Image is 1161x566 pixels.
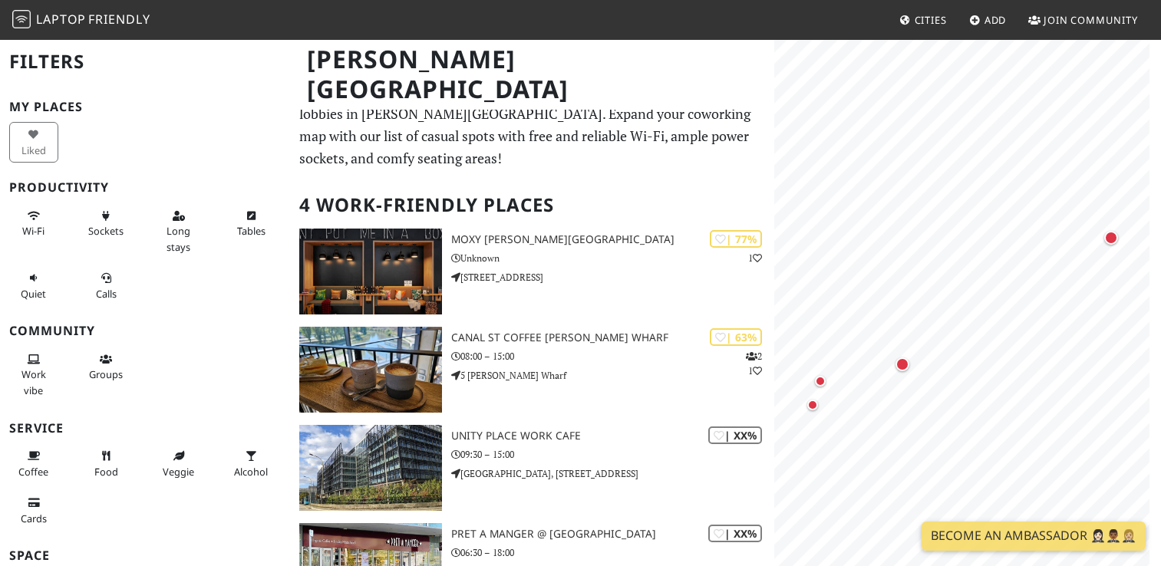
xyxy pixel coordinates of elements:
[299,425,442,511] img: Unity Place Work Cafe
[451,233,773,246] h3: Moxy [PERSON_NAME][GEOGRAPHIC_DATA]
[154,443,203,484] button: Veggie
[290,425,773,511] a: Unity Place Work Cafe | XX% Unity Place Work Cafe 09:30 – 15:00 [GEOGRAPHIC_DATA], [STREET_ADDRESS]
[163,465,194,479] span: Veggie
[88,224,124,238] span: Power sockets
[708,426,762,444] div: | XX%
[82,347,131,387] button: Groups
[299,327,442,413] img: Canal St Coffee Campbell Wharf
[451,447,773,462] p: 09:30 – 15:00
[227,443,276,484] button: Alcohol
[451,429,773,443] h3: Unity Place Work Cafe
[21,512,47,525] span: Credit cards
[237,224,266,238] span: Work-friendly tables
[451,331,773,344] h3: Canal St Coffee [PERSON_NAME] Wharf
[710,328,762,346] div: | 63%
[9,38,281,85] h2: Filters
[234,465,268,479] span: Alcohol
[290,229,773,314] a: Moxy Milton Keynes | 77% 1 Moxy [PERSON_NAME][GEOGRAPHIC_DATA] Unknown [STREET_ADDRESS]
[1101,228,1121,248] div: Map marker
[82,443,131,484] button: Food
[1044,13,1138,27] span: Join Community
[746,349,762,378] p: 2 1
[9,100,281,114] h3: My Places
[9,347,58,403] button: Work vibe
[9,421,281,436] h3: Service
[9,490,58,531] button: Cards
[451,270,773,285] p: [STREET_ADDRESS]
[708,525,762,542] div: | XX%
[82,265,131,306] button: Calls
[451,528,773,541] h3: Pret A Manger @ [GEOGRAPHIC_DATA]
[892,354,912,374] div: Map marker
[451,466,773,481] p: [GEOGRAPHIC_DATA], [STREET_ADDRESS]
[290,327,773,413] a: Canal St Coffee Campbell Wharf | 63% 21 Canal St Coffee [PERSON_NAME] Wharf 08:00 – 15:00 5 [PERS...
[88,11,150,28] span: Friendly
[451,349,773,364] p: 08:00 – 15:00
[295,38,770,110] h1: [PERSON_NAME][GEOGRAPHIC_DATA]
[451,251,773,265] p: Unknown
[922,522,1146,551] a: Become an Ambassador 🤵🏻‍♀️🤵🏾‍♂️🤵🏼‍♀️
[710,230,762,248] div: | 77%
[9,180,281,195] h3: Productivity
[811,372,830,390] div: Map marker
[299,229,442,314] img: Moxy Milton Keynes
[22,224,45,238] span: Stable Wi-Fi
[96,287,117,301] span: Video/audio calls
[9,265,58,306] button: Quiet
[451,368,773,383] p: 5 [PERSON_NAME] Wharf
[299,182,764,229] h2: 4 Work-Friendly Places
[18,465,48,479] span: Coffee
[451,545,773,560] p: 06:30 – 18:00
[9,443,58,484] button: Coffee
[82,203,131,244] button: Sockets
[1022,6,1144,34] a: Join Community
[748,251,762,265] p: 1
[227,203,276,244] button: Tables
[154,203,203,259] button: Long stays
[12,7,150,34] a: LaptopFriendly LaptopFriendly
[167,224,190,253] span: Long stays
[21,367,46,397] span: People working
[963,6,1013,34] a: Add
[9,324,281,338] h3: Community
[985,13,1007,27] span: Add
[36,11,86,28] span: Laptop
[21,287,46,301] span: Quiet
[915,13,947,27] span: Cities
[893,6,953,34] a: Cities
[9,203,58,244] button: Wi-Fi
[9,548,281,563] h3: Space
[94,465,118,479] span: Food
[89,367,123,381] span: Group tables
[803,396,822,414] div: Map marker
[12,10,31,28] img: LaptopFriendly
